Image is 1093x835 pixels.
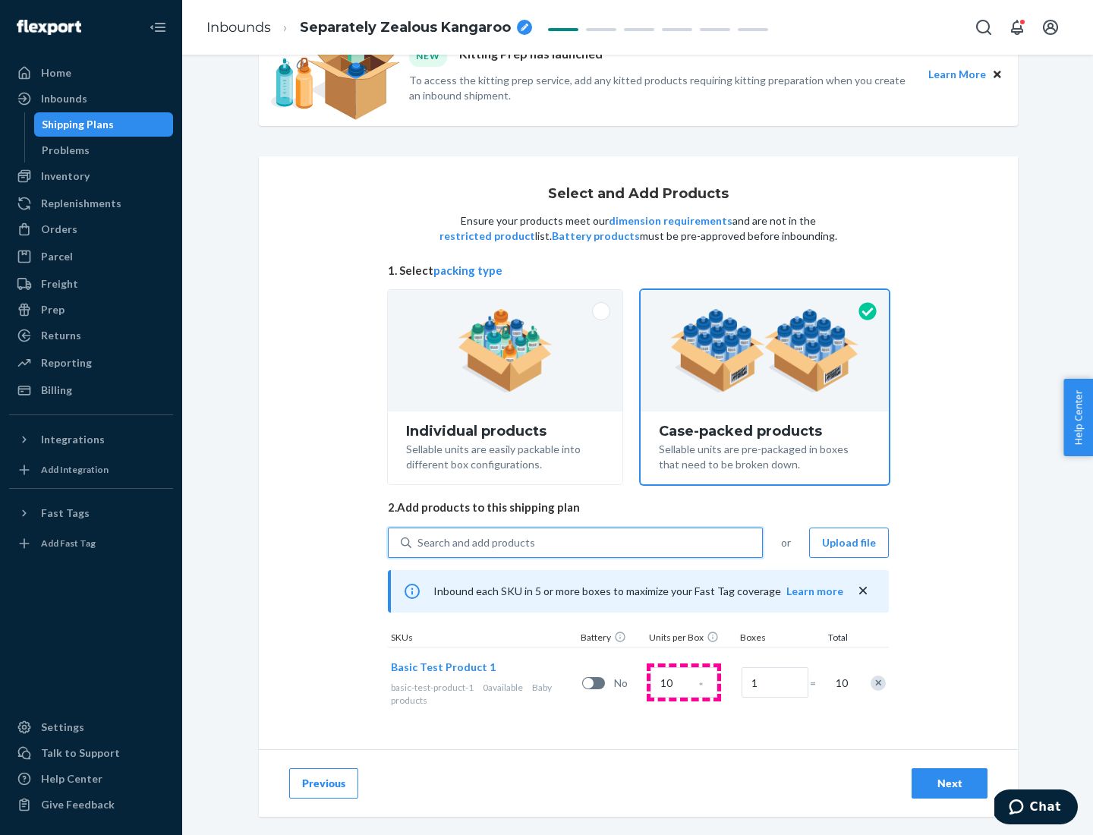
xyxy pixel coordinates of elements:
[9,767,173,791] a: Help Center
[143,12,173,43] button: Close Navigation
[650,667,717,698] input: Case Quantity
[41,249,73,264] div: Parcel
[9,298,173,322] a: Prep
[41,537,96,550] div: Add Fast Tag
[391,681,576,707] div: Baby products
[406,424,604,439] div: Individual products
[17,20,81,35] img: Flexport logo
[833,676,848,691] span: 10
[289,768,358,799] button: Previous
[9,531,173,556] a: Add Fast Tag
[9,191,173,216] a: Replenishments
[548,187,729,202] h1: Select and Add Products
[41,169,90,184] div: Inventory
[609,213,732,228] button: dimension requirements
[855,583,871,599] button: close
[41,65,71,80] div: Home
[34,112,174,137] a: Shipping Plans
[9,715,173,739] a: Settings
[994,789,1078,827] iframe: Opens a widget where you can chat to one of our agents
[300,18,511,38] span: Separately Zealous Kangaroo
[391,682,474,693] span: basic-test-product-1
[433,263,502,279] button: packing type
[41,720,84,735] div: Settings
[9,427,173,452] button: Integrations
[41,432,105,447] div: Integrations
[9,87,173,111] a: Inbounds
[41,745,120,761] div: Talk to Support
[9,164,173,188] a: Inventory
[41,302,65,317] div: Prep
[41,797,115,812] div: Give Feedback
[41,91,87,106] div: Inbounds
[9,272,173,296] a: Freight
[41,506,90,521] div: Fast Tags
[34,138,174,162] a: Problems
[483,682,523,693] span: 0 available
[206,19,271,36] a: Inbounds
[670,309,859,392] img: case-pack.59cecea509d18c883b923b81aeac6d0b.png
[659,439,871,472] div: Sellable units are pre-packaged in boxes that need to be broken down.
[194,5,544,50] ol: breadcrumbs
[912,768,987,799] button: Next
[9,217,173,241] a: Orders
[388,631,578,647] div: SKUs
[406,439,604,472] div: Sellable units are easily packable into different box configurations.
[737,631,813,647] div: Boxes
[9,792,173,817] button: Give Feedback
[9,378,173,402] a: Billing
[42,117,114,132] div: Shipping Plans
[578,631,646,647] div: Battery
[391,660,496,675] button: Basic Test Product 1
[388,499,889,515] span: 2. Add products to this shipping plan
[1035,12,1066,43] button: Open account menu
[9,244,173,269] a: Parcel
[41,355,92,370] div: Reporting
[810,676,825,691] span: =
[742,667,808,698] input: Number of boxes
[41,383,72,398] div: Billing
[391,660,496,673] span: Basic Test Product 1
[41,196,121,211] div: Replenishments
[458,309,553,392] img: individual-pack.facf35554cb0f1810c75b2bd6df2d64e.png
[9,61,173,85] a: Home
[9,323,173,348] a: Returns
[614,676,644,691] span: No
[871,676,886,691] div: Remove Item
[438,213,839,244] p: Ensure your products meet our and are not in the list. must be pre-approved before inbounding.
[459,46,603,66] p: Kitting Prep has launched
[9,501,173,525] button: Fast Tags
[417,535,535,550] div: Search and add products
[1063,379,1093,456] button: Help Center
[781,535,791,550] span: or
[1002,12,1032,43] button: Open notifications
[989,66,1006,83] button: Close
[9,351,173,375] a: Reporting
[928,66,986,83] button: Learn More
[388,263,889,279] span: 1. Select
[659,424,871,439] div: Case-packed products
[786,584,843,599] button: Learn more
[388,570,889,613] div: Inbound each SKU in 5 or more boxes to maximize your Fast Tag coverage
[409,73,915,103] p: To access the kitting prep service, add any kitted products requiring kitting preparation when yo...
[646,631,737,647] div: Units per Box
[924,776,975,791] div: Next
[809,528,889,558] button: Upload file
[813,631,851,647] div: Total
[41,771,102,786] div: Help Center
[9,741,173,765] button: Talk to Support
[41,222,77,237] div: Orders
[41,276,78,291] div: Freight
[969,12,999,43] button: Open Search Box
[41,328,81,343] div: Returns
[42,143,90,158] div: Problems
[9,458,173,482] a: Add Integration
[439,228,535,244] button: restricted product
[409,46,447,66] div: NEW
[41,463,109,476] div: Add Integration
[552,228,640,244] button: Battery products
